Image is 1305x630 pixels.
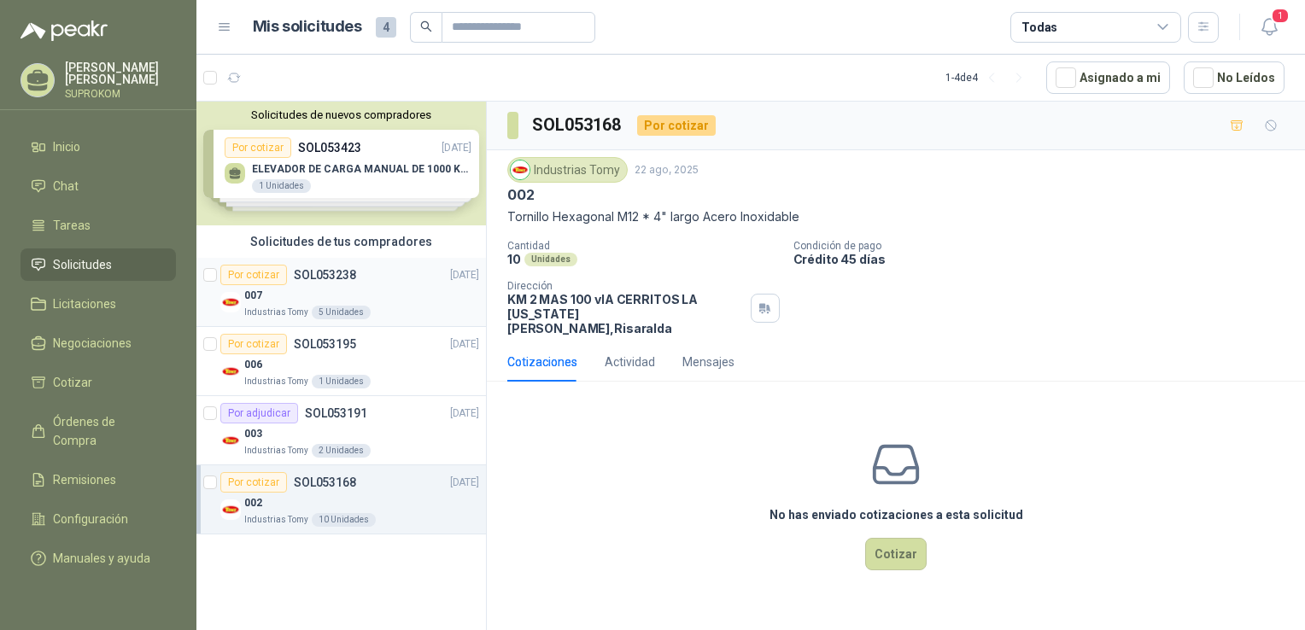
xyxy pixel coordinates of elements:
div: Por cotizar [220,334,287,354]
h1: Mis solicitudes [253,15,362,39]
span: search [420,20,432,32]
div: Todas [1021,18,1057,37]
button: Cotizar [865,538,927,570]
span: Manuales y ayuda [53,549,150,568]
div: Mensajes [682,353,734,371]
div: Por cotizar [220,472,287,493]
h3: SOL053168 [532,112,623,138]
p: SOL053191 [305,407,367,419]
p: Crédito 45 días [793,252,1299,266]
div: Unidades [524,253,577,266]
span: Órdenes de Compra [53,412,160,450]
div: Industrias Tomy [507,157,628,183]
p: KM 2 MAS 100 vIA CERRITOS LA [US_STATE] [PERSON_NAME] , Risaralda [507,292,744,335]
p: [DATE] [450,267,479,283]
span: Licitaciones [53,295,116,313]
img: Company Logo [220,430,241,451]
p: SOL053168 [294,476,356,488]
div: Por cotizar [220,265,287,285]
div: Cotizaciones [507,353,577,371]
button: Asignado a mi [1046,61,1170,94]
p: Tornillo Hexagonal M12 * 4" largo Acero Inoxidable [507,207,1285,226]
img: Logo peakr [20,20,108,41]
img: Company Logo [220,499,241,520]
button: 1 [1254,12,1285,43]
p: Industrias Tomy [244,306,308,319]
p: Industrias Tomy [244,444,308,458]
a: Cotizar [20,366,176,399]
p: SUPROKOM [65,89,176,99]
a: Tareas [20,209,176,242]
a: Por cotizarSOL053238[DATE] Company Logo007Industrias Tomy5 Unidades [196,258,486,327]
p: 007 [244,288,262,304]
p: [PERSON_NAME] [PERSON_NAME] [65,61,176,85]
div: 1 Unidades [312,375,371,388]
a: Remisiones [20,464,176,496]
p: SOL053238 [294,269,356,281]
p: 10 [507,252,521,266]
img: Company Logo [220,292,241,312]
p: 006 [244,357,262,373]
span: Inicio [53,137,80,156]
div: Solicitudes de nuevos compradoresPor cotizarSOL053423[DATE] ELEVADOR DE CARGA MANUAL DE 1000 KLS1... [196,102,486,225]
div: Por cotizar [637,115,716,136]
a: Solicitudes [20,248,176,281]
h3: No has enviado cotizaciones a esta solicitud [770,505,1023,524]
div: Actividad [605,353,655,371]
p: SOL053195 [294,338,356,350]
span: 4 [376,17,396,38]
a: Por cotizarSOL053168[DATE] Company Logo002Industrias Tomy10 Unidades [196,465,486,534]
div: 1 - 4 de 4 [945,64,1033,91]
p: [DATE] [450,405,479,422]
a: Por cotizarSOL053195[DATE] Company Logo006Industrias Tomy1 Unidades [196,327,486,396]
img: Company Logo [511,160,530,179]
span: Tareas [53,216,91,235]
span: 1 [1271,8,1290,24]
p: Cantidad [507,240,780,252]
a: Chat [20,170,176,202]
p: [DATE] [450,475,479,491]
p: 002 [244,495,262,511]
p: 22 ago, 2025 [635,162,699,178]
p: [DATE] [450,336,479,353]
a: Licitaciones [20,288,176,320]
div: Por adjudicar [220,403,298,423]
span: Remisiones [53,470,116,489]
div: Solicitudes de tus compradores [196,225,486,258]
p: Dirección [507,280,744,292]
p: 003 [244,426,262,442]
img: Company Logo [220,361,241,382]
p: Industrias Tomy [244,513,308,527]
a: Inicio [20,131,176,163]
button: Solicitudes de nuevos compradores [203,108,479,121]
a: Por adjudicarSOL053191[DATE] Company Logo003Industrias Tomy2 Unidades [196,396,486,465]
a: Órdenes de Compra [20,405,176,457]
div: 10 Unidades [312,513,376,527]
a: Negociaciones [20,327,176,359]
span: Cotizar [53,373,92,392]
p: Condición de pago [793,240,1299,252]
div: 2 Unidades [312,444,371,458]
a: Configuración [20,503,176,535]
span: Solicitudes [53,255,112,274]
button: No Leídos [1184,61,1285,94]
span: Configuración [53,510,128,528]
p: Industrias Tomy [244,375,308,388]
div: 5 Unidades [312,306,371,319]
p: 002 [507,186,534,204]
span: Chat [53,177,79,195]
span: Negociaciones [53,334,132,353]
a: Manuales y ayuda [20,542,176,575]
